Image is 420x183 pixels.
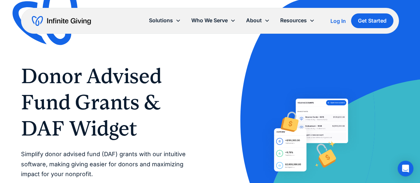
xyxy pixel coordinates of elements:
[149,16,173,25] div: Solutions
[330,17,346,25] a: Log In
[191,16,228,25] div: Who We Serve
[241,13,275,27] div: About
[144,13,186,27] div: Solutions
[275,13,320,27] div: Resources
[32,16,91,26] a: home
[398,161,413,176] div: Open Intercom Messenger
[21,149,197,179] p: Simplify donor advised fund (DAF) grants with our intuitive software, making giving easier for do...
[186,13,241,27] div: Who We Serve
[21,63,197,141] h1: Donor Advised Fund Grants & DAF Widget
[280,16,307,25] div: Resources
[351,13,393,28] a: Get Started
[246,16,262,25] div: About
[330,18,346,24] div: Log In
